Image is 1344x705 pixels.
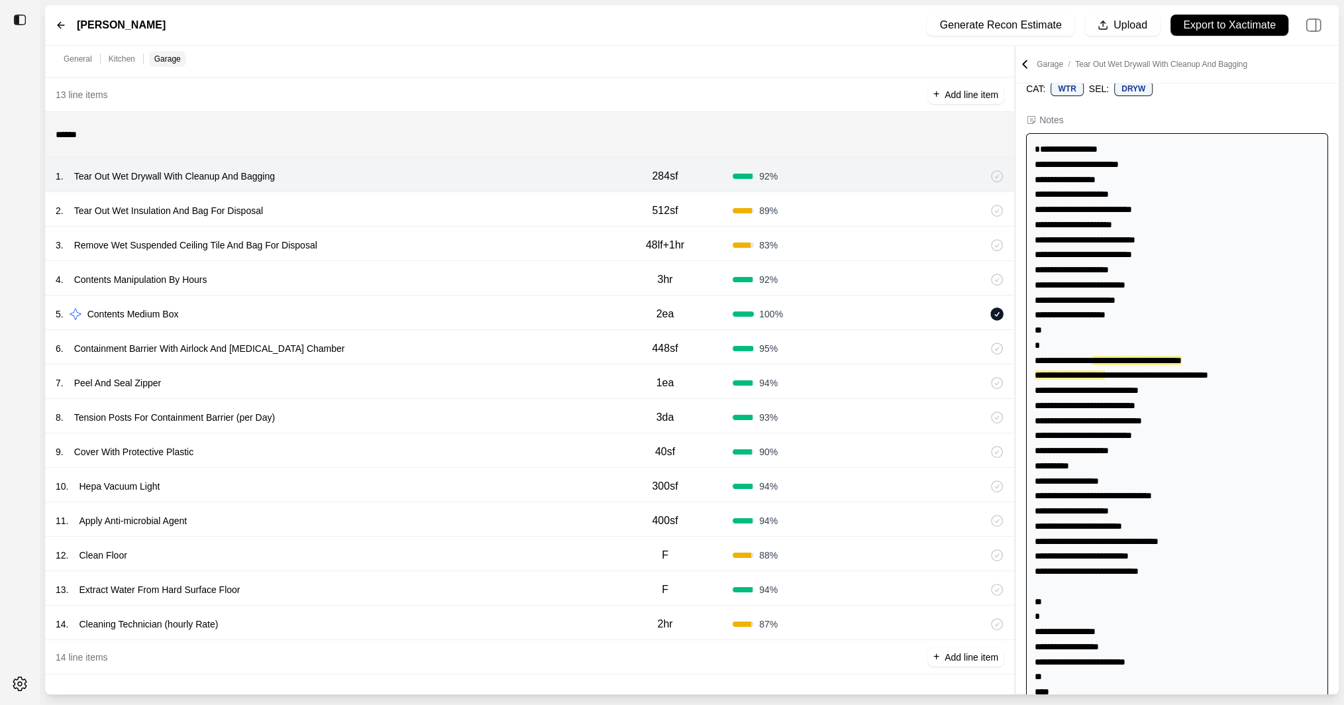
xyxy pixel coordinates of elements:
p: 1 . [56,170,64,183]
p: 40sf [655,444,675,460]
span: 95 % [759,342,778,355]
img: toggle sidebar [13,13,26,27]
p: 3hr [657,272,672,288]
p: Clean Floor [74,546,132,565]
div: WTR [1051,81,1083,96]
p: 3da [656,409,674,425]
span: 89 % [759,204,778,217]
p: Add line item [945,651,998,664]
span: 83 % [759,239,778,252]
span: 100 % [759,307,783,321]
p: Containment Barrier With Airlock And [MEDICAL_DATA] Chamber [69,339,350,358]
p: 448sf [652,341,678,356]
img: right-panel.svg [1299,11,1328,40]
p: 7 . [56,376,64,390]
p: F [662,547,668,563]
button: Generate Recon Estimate [927,15,1074,36]
p: Cleaning Technician (hourly Rate) [74,615,223,633]
p: 10 . [56,480,68,493]
span: 88 % [759,549,778,562]
p: + [933,649,939,665]
p: Extract Water From Hard Surface Floor [74,580,245,599]
p: 13 line items [56,88,108,101]
span: 94 % [759,376,778,390]
p: Kitchen [109,54,135,64]
p: 300sf [652,478,678,494]
p: 14 line items [56,651,108,664]
p: Tear Out Wet Insulation And Bag For Disposal [69,201,268,220]
p: Contents Manipulation By Hours [69,270,213,289]
span: / [1063,60,1075,69]
p: 1ea [656,375,674,391]
p: Tear Out Wet Drywall With Cleanup And Bagging [69,167,280,186]
span: 94 % [759,583,778,596]
span: 94 % [759,514,778,527]
p: 48lf+1hr [646,237,684,253]
p: Export to Xactimate [1183,18,1276,33]
p: Contents Medium Box [82,305,184,323]
p: 3 . [56,239,64,252]
p: 400sf [652,513,678,529]
span: 94 % [759,480,778,493]
p: 512sf [652,203,678,219]
span: 90 % [759,445,778,459]
p: Apply Anti-microbial Agent [74,512,192,530]
button: Export to Xactimate [1170,15,1288,36]
p: 8 . [56,411,64,424]
span: Tear Out Wet Drywall With Cleanup And Bagging [1075,60,1247,69]
p: Cover With Protective Plastic [69,443,199,461]
p: 11 . [56,514,68,527]
p: SEL: [1089,82,1109,95]
p: 13 . [56,583,68,596]
p: Tension Posts For Containment Barrier (per Day) [69,408,280,427]
p: 5 . [56,307,64,321]
p: Garage [154,54,181,64]
p: Remove Wet Suspended Ceiling Tile And Bag For Disposal [69,236,323,254]
p: 4 . [56,273,64,286]
p: Generate Recon Estimate [940,18,1062,33]
p: F [662,582,668,598]
p: 12 . [56,549,68,562]
p: 284sf [652,168,678,184]
p: + [933,87,939,102]
button: +Add line item [928,85,1004,104]
button: +Add line item [928,648,1004,667]
p: Hepa Vacuum Light [74,477,165,496]
p: General [64,54,92,64]
p: CAT: [1026,82,1045,95]
p: Add line item [945,88,998,101]
p: Upload [1113,18,1147,33]
p: 2hr [657,616,672,632]
span: 87 % [759,618,778,631]
p: Peel And Seal Zipper [69,374,167,392]
p: 2ea [656,306,674,322]
p: 2 . [56,204,64,217]
div: Notes [1039,113,1064,127]
span: 92 % [759,273,778,286]
p: 14 . [56,618,68,631]
p: Garage [1037,59,1247,70]
p: 6 . [56,342,64,355]
span: 92 % [759,170,778,183]
p: 9 . [56,445,64,459]
label: [PERSON_NAME] [77,17,166,33]
button: Upload [1085,15,1160,36]
div: DRYW [1114,81,1153,96]
span: 93 % [759,411,778,424]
